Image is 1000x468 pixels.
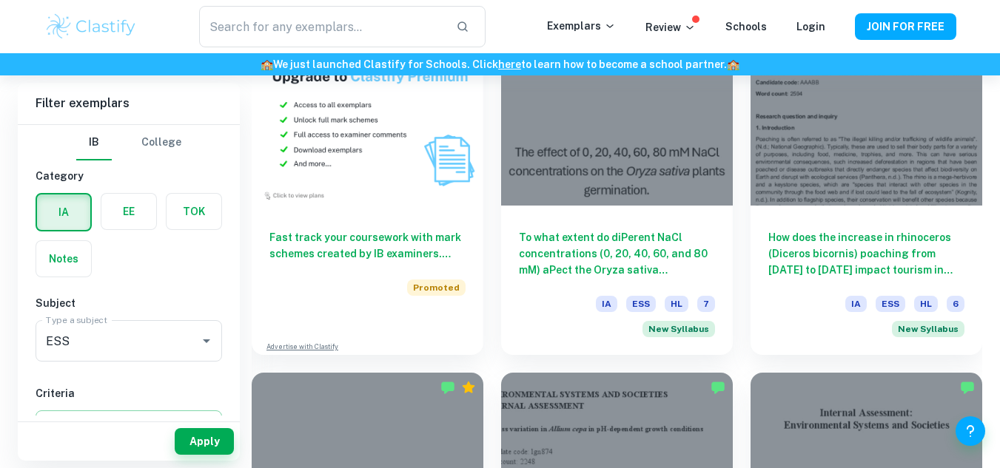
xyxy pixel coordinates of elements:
button: Apply [175,428,234,455]
span: IA [845,296,867,312]
label: Type a subject [46,313,107,326]
div: Premium [461,380,476,395]
span: New Syllabus [642,321,715,337]
span: ESS [876,296,905,312]
a: Login [796,21,825,33]
h6: Fast track your coursework with mark schemes created by IB examiners. Upgrade now [269,229,466,262]
span: HL [665,296,688,312]
h6: Subject [36,295,222,311]
h6: Filter exemplars [18,83,240,124]
span: 🏫 [727,58,739,70]
input: Search for any exemplars... [199,6,443,47]
a: To what extent do diPerent NaCl concentrations (0, 20, 40, 60, and 80 mM) aPect the Oryza sativa ... [501,32,733,355]
button: IB [76,125,112,160]
button: Help and Feedback [956,416,985,446]
img: Marked [960,380,975,395]
span: ESS [626,296,656,312]
div: Starting from the May 2026 session, the ESS IA requirements have changed. We created this exempla... [642,321,715,337]
div: Starting from the May 2026 session, the ESS IA requirements have changed. We created this exempla... [892,321,964,337]
button: Open [196,330,217,351]
button: College [141,125,181,160]
span: 🏫 [261,58,273,70]
img: Thumbnail [252,32,483,206]
span: Promoted [407,279,466,296]
img: Marked [440,380,455,395]
div: Filter type choice [76,125,181,160]
button: JOIN FOR FREE [855,13,956,40]
a: Schools [725,21,767,33]
button: Select [36,410,222,437]
span: 7 [697,296,715,312]
h6: To what extent do diPerent NaCl concentrations (0, 20, 40, 60, and 80 mM) aPect the Oryza sativa ... [519,229,715,278]
h6: Category [36,168,222,184]
p: Exemplars [547,18,616,34]
p: Review [645,19,696,35]
h6: How does the increase in rhinoceros (Diceros bicornis) poaching from [DATE] to [DATE] impact tour... [768,229,964,278]
button: TOK [167,194,221,229]
img: Clastify logo [44,12,138,41]
a: How does the increase in rhinoceros (Diceros bicornis) poaching from [DATE] to [DATE] impact tour... [751,32,982,355]
span: IA [596,296,617,312]
a: here [498,58,521,70]
span: New Syllabus [892,321,964,337]
h6: Criteria [36,385,222,401]
span: 6 [947,296,964,312]
h6: We just launched Clastify for Schools. Click to learn how to become a school partner. [3,56,997,72]
a: Advertise with Clastify [266,342,338,352]
img: Marked [711,380,725,395]
button: EE [101,194,156,229]
button: Notes [36,241,91,277]
span: HL [914,296,938,312]
button: IA [37,194,90,230]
